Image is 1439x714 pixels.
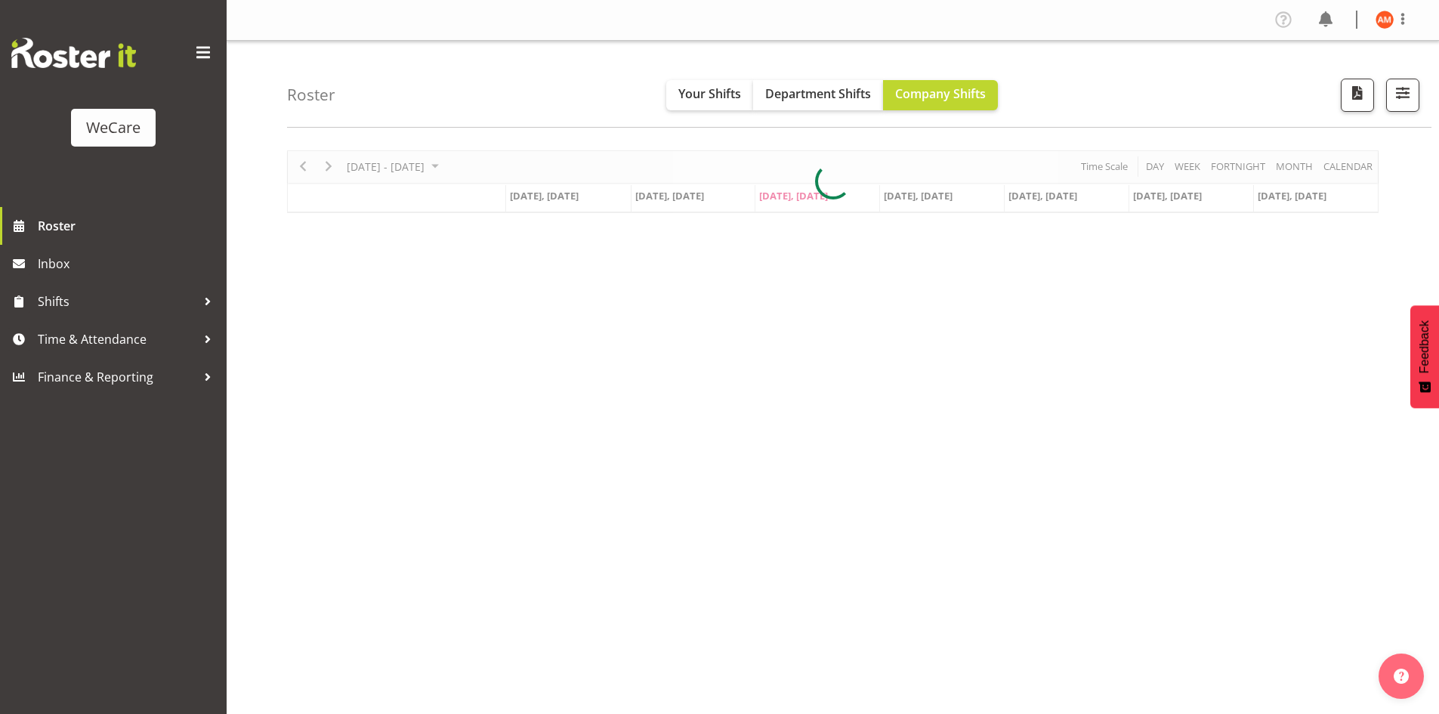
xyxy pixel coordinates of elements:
[1341,79,1374,112] button: Download a PDF of the roster according to the set date range.
[38,252,219,275] span: Inbox
[38,215,219,237] span: Roster
[895,85,986,102] span: Company Shifts
[666,80,753,110] button: Your Shifts
[38,290,196,313] span: Shifts
[765,85,871,102] span: Department Shifts
[1394,669,1409,684] img: help-xxl-2.png
[883,80,998,110] button: Company Shifts
[1410,305,1439,408] button: Feedback - Show survey
[753,80,883,110] button: Department Shifts
[38,328,196,351] span: Time & Attendance
[38,366,196,388] span: Finance & Reporting
[1386,79,1419,112] button: Filter Shifts
[287,86,335,104] h4: Roster
[11,38,136,68] img: Rosterit website logo
[86,116,141,139] div: WeCare
[1418,320,1431,373] span: Feedback
[678,85,741,102] span: Your Shifts
[1376,11,1394,29] img: ashley-mendoza11508.jpg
